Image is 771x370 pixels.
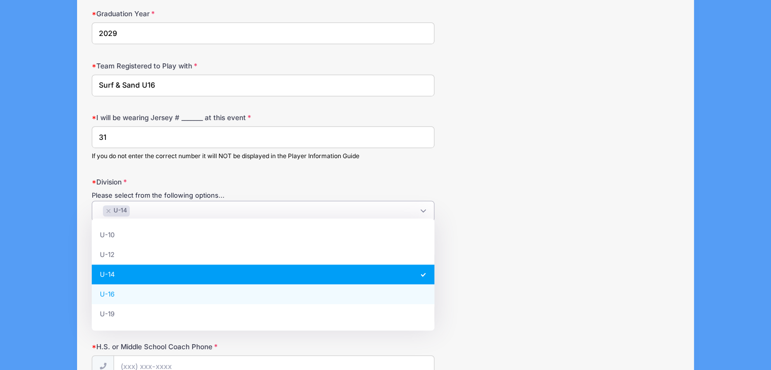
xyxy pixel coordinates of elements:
[92,9,287,19] label: Graduation Year
[92,225,434,245] li: U-10
[114,206,127,215] span: U-14
[92,342,287,352] label: H.S. or Middle School Coach Phone
[97,206,103,215] textarea: Search
[92,61,287,71] label: Team Registered to Play with
[92,265,434,284] li: U-14
[92,284,434,304] li: U-16
[92,152,434,161] div: If you do not enter the correct number it will NOT be displayed in the Player Information Guide
[92,304,434,324] li: U-19
[103,205,130,217] li: U-14
[92,191,434,201] div: Please select from the following options...
[105,209,112,213] button: Remove item
[92,113,287,123] label: I will be wearing Jersey # _______ at this event
[92,177,287,187] label: Division
[92,245,434,265] li: U-12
